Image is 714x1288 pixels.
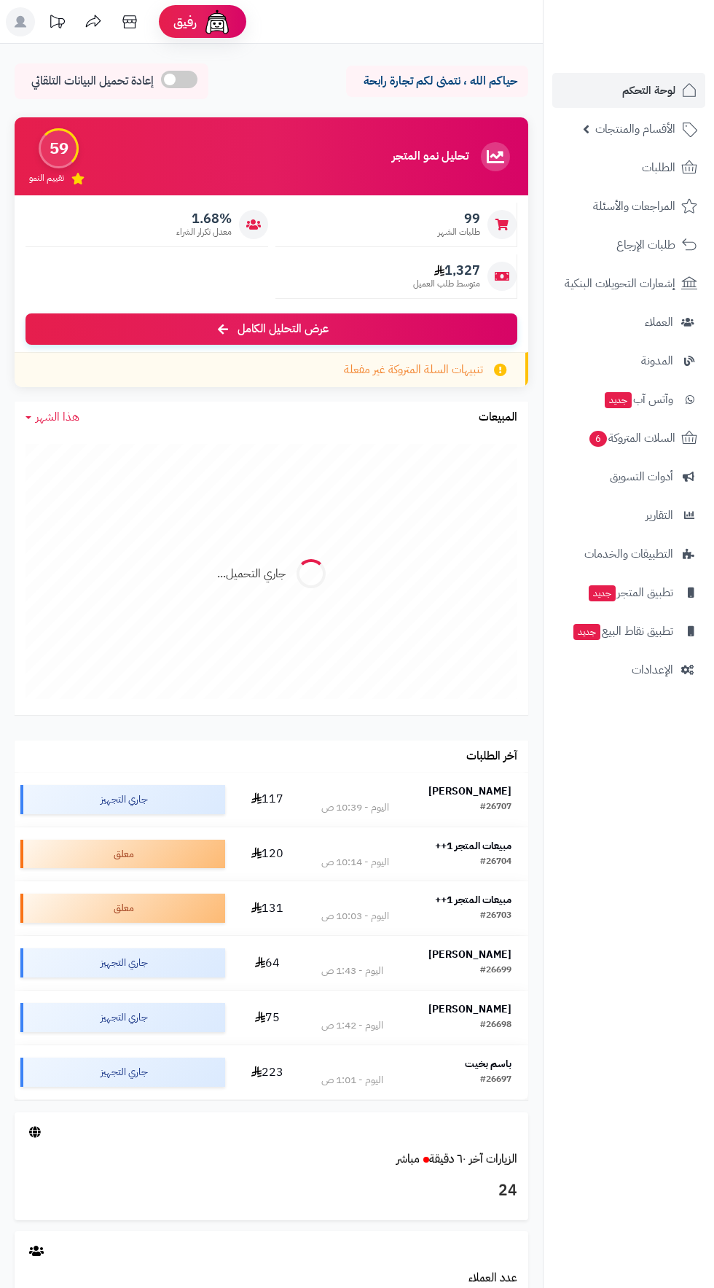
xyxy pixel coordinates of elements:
h3: 24 [25,1179,517,1203]
div: اليوم - 1:01 ص [321,1073,383,1088]
a: طلبات الإرجاع [552,227,705,262]
div: #26697 [480,1073,511,1088]
a: أدوات التسويق [552,459,705,494]
a: الزيارات آخر ٦٠ دقيقةمباشر [396,1150,517,1168]
strong: مبيعات المتجر 1++ [435,838,511,854]
span: تطبيق المتجر [587,582,673,603]
td: 223 [231,1045,305,1099]
span: هذا الشهر [36,408,79,426]
div: معلق [20,840,225,869]
span: معدل تكرار الشراء [176,226,232,238]
a: تطبيق نقاط البيعجديد [552,614,705,649]
a: الإعدادات [552,652,705,687]
span: المراجعات والأسئلة [593,196,675,216]
div: #26699 [480,964,511,978]
a: لوحة التحكم [552,73,705,108]
span: العملاء [645,312,673,332]
div: جاري التجهيز [20,1058,225,1087]
a: العملاء [552,305,705,340]
span: التقارير [646,505,673,526]
strong: باسم بخيت [465,1056,511,1072]
span: التطبيقات والخدمات [584,544,673,564]
h3: آخر الطلبات [466,750,517,763]
span: المدونة [641,351,673,371]
td: 64 [231,936,305,990]
div: اليوم - 1:42 ص [321,1018,383,1033]
span: 1.68% [176,211,232,227]
div: جاري التحميل... [217,566,286,582]
div: اليوم - 1:43 ص [321,964,383,978]
div: جاري التجهيز [20,1003,225,1032]
h3: تحليل نمو المتجر [392,150,468,163]
strong: [PERSON_NAME] [428,784,511,799]
div: #26704 [480,855,511,870]
td: 131 [231,881,305,935]
a: تحديثات المنصة [39,7,75,40]
span: السلات المتروكة [588,428,675,448]
span: عرض التحليل الكامل [238,321,329,337]
span: أدوات التسويق [610,467,673,487]
span: متوسط طلب العميل [413,278,480,290]
div: جاري التجهيز [20,785,225,814]
div: معلق [20,894,225,923]
small: مباشر [396,1150,420,1168]
span: الطلبات [642,157,675,178]
a: وآتس آبجديد [552,382,705,417]
span: الإعدادات [632,660,673,680]
div: اليوم - 10:03 ص [321,909,389,924]
div: #26703 [480,909,511,924]
span: جديد [589,585,616,601]
a: عدد العملاء [468,1269,517,1287]
a: هذا الشهر [25,409,79,426]
a: تطبيق المتجرجديد [552,575,705,610]
span: رفيق [173,13,197,31]
strong: [PERSON_NAME] [428,1002,511,1017]
h3: المبيعات [479,411,517,424]
a: عرض التحليل الكامل [25,313,517,345]
strong: مبيعات المتجر 1++ [435,892,511,908]
td: 117 [231,773,305,827]
img: ai-face.png [203,7,232,36]
span: إشعارات التحويلات البنكية [565,273,675,294]
img: logo-2.png [615,41,700,71]
span: 99 [438,211,480,227]
span: 6 [589,431,607,447]
a: المراجعات والأسئلة [552,189,705,224]
a: التقارير [552,498,705,533]
div: اليوم - 10:14 ص [321,855,389,870]
div: #26698 [480,1018,511,1033]
strong: [PERSON_NAME] [428,947,511,962]
span: طلبات الإرجاع [616,235,675,255]
a: المدونة [552,343,705,378]
a: السلات المتروكة6 [552,421,705,456]
a: إشعارات التحويلات البنكية [552,266,705,301]
span: لوحة التحكم [622,80,675,101]
td: 75 [231,991,305,1045]
a: الطلبات [552,150,705,185]
span: 1,327 [413,262,480,278]
a: التطبيقات والخدمات [552,536,705,571]
span: تطبيق نقاط البيع [572,621,673,641]
span: الأقسام والمنتجات [595,119,675,139]
span: جديد [573,624,600,640]
td: 120 [231,827,305,881]
span: طلبات الشهر [438,226,480,238]
span: وآتس آب [603,389,673,410]
div: #26707 [480,800,511,815]
span: تقييم النمو [29,172,64,184]
p: حياكم الله ، نتمنى لكم تجارة رابحة [357,73,517,90]
span: تنبيهات السلة المتروكة غير مفعلة [344,362,483,378]
span: جديد [605,392,632,408]
div: جاري التجهيز [20,948,225,977]
span: إعادة تحميل البيانات التلقائي [31,73,154,90]
div: اليوم - 10:39 ص [321,800,389,815]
